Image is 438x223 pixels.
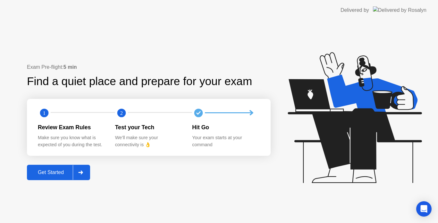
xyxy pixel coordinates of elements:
[373,6,426,14] img: Delivered by Rosalyn
[115,134,182,148] div: We’ll make sure your connectivity is 👌
[43,110,46,116] text: 1
[27,73,253,90] div: Find a quiet place and prepare for your exam
[120,110,123,116] text: 2
[115,123,182,131] div: Test your Tech
[341,6,369,14] div: Delivered by
[38,134,105,148] div: Make sure you know what is expected of you during the test.
[27,165,90,180] button: Get Started
[192,134,259,148] div: Your exam starts at your command
[416,201,432,217] div: Open Intercom Messenger
[27,63,271,71] div: Exam Pre-flight:
[38,123,105,131] div: Review Exam Rules
[63,64,77,70] b: 5 min
[192,123,259,131] div: Hit Go
[29,170,73,175] div: Get Started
